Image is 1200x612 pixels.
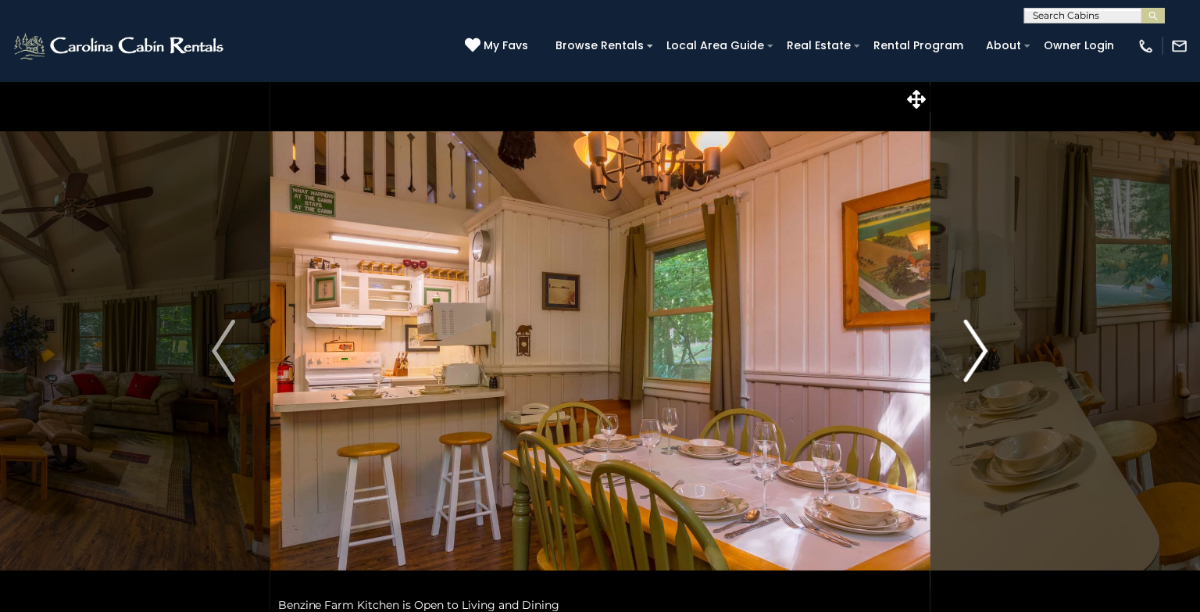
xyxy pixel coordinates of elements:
[1036,34,1122,58] a: Owner Login
[978,34,1029,58] a: About
[866,34,971,58] a: Rental Program
[12,30,228,62] img: White-1-2.png
[1137,38,1155,55] img: phone-regular-white.png
[212,320,235,382] img: arrow
[1171,38,1188,55] img: mail-regular-white.png
[548,34,652,58] a: Browse Rentals
[465,38,532,55] a: My Favs
[659,34,772,58] a: Local Area Guide
[779,34,859,58] a: Real Estate
[965,320,988,382] img: arrow
[484,38,528,54] span: My Favs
